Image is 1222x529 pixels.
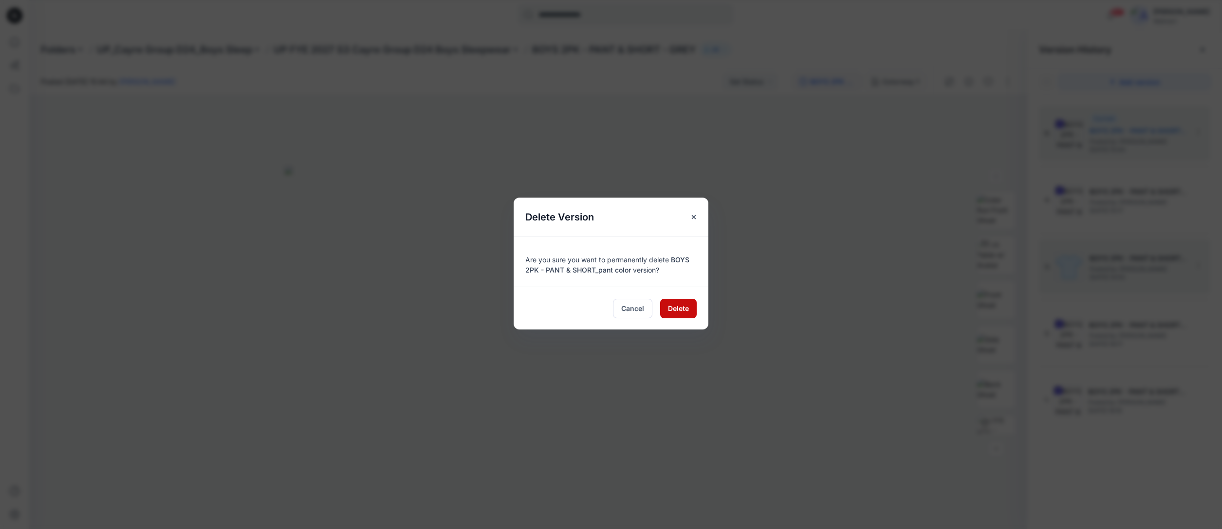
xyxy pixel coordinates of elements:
[525,249,697,275] div: Are you sure you want to permanently delete version?
[668,303,689,313] span: Delete
[621,303,644,313] span: Cancel
[613,299,652,318] button: Cancel
[685,208,703,226] button: Close
[660,299,697,318] button: Delete
[514,198,606,237] h5: Delete Version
